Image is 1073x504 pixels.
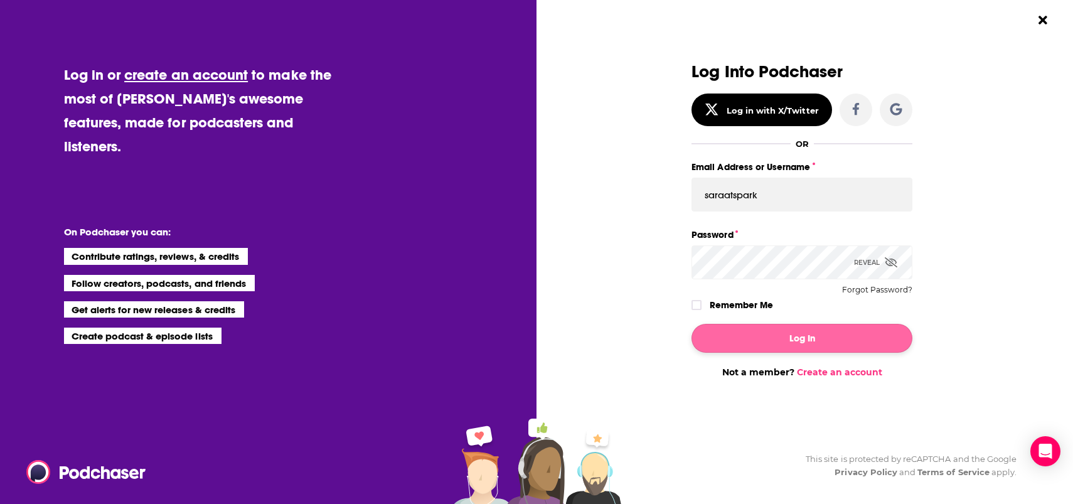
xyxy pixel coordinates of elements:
img: Podchaser - Follow, Share and Rate Podcasts [26,460,147,484]
label: Remember Me [710,297,773,313]
li: Get alerts for new releases & credits [64,301,244,318]
button: Log In [691,324,912,353]
a: create an account [124,66,248,83]
button: Log in with X/Twitter [691,94,832,126]
li: Create podcast & episode lists [64,328,222,344]
input: Email Address or Username [691,178,912,212]
div: Reveal [854,245,897,279]
div: Open Intercom Messenger [1030,436,1060,466]
button: Forgot Password? [842,286,912,294]
div: Not a member? [691,367,912,378]
a: Podchaser - Follow, Share and Rate Podcasts [26,460,137,484]
li: Follow creators, podcasts, and friends [64,275,255,291]
h3: Log Into Podchaser [691,63,912,81]
label: Email Address or Username [691,159,912,175]
div: This site is protected by reCAPTCHA and the Google and apply. [796,453,1017,479]
label: Password [691,227,912,243]
a: Privacy Policy [835,467,897,477]
li: Contribute ratings, reviews, & credits [64,248,248,264]
div: Log in with X/Twitter [727,105,819,115]
a: Create an account [797,367,882,378]
li: On Podchaser you can: [64,226,315,238]
div: OR [796,139,809,149]
button: Close Button [1031,8,1055,32]
a: Terms of Service [917,467,990,477]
